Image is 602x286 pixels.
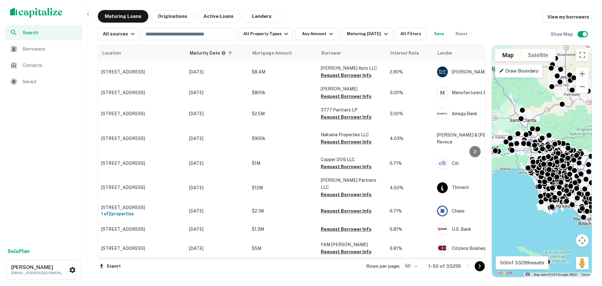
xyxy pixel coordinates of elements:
button: Request Borrower Info [321,207,372,215]
button: Show satellite imagery [521,49,556,61]
p: [DATE] [189,135,246,142]
p: $5M [252,245,314,252]
p: FAM [PERSON_NAME] [321,241,383,248]
p: [STREET_ADDRESS] [101,205,183,210]
div: Amegy Bank [437,108,531,119]
span: Lender [437,49,452,57]
button: Keyboard shortcuts [525,273,530,276]
span: Interest Rate [390,49,427,57]
a: View my borrowers [542,11,592,23]
h6: Show Map [551,31,574,38]
p: [DATE] [189,245,246,252]
img: picture [437,158,448,169]
div: Thrivent [437,182,531,193]
p: 6.71% [390,160,430,167]
span: Saved [23,78,79,85]
strong: Solo Plan [8,248,29,254]
p: [PERSON_NAME] [321,85,383,92]
button: Save your search to get updates of matches that match your search criteria. [429,28,449,40]
h6: Maturity Date [190,50,220,57]
button: Request Borrower Info [321,93,372,100]
p: [DATE] [189,110,246,117]
span: Maturity dates displayed may be estimated. Please contact the lender for the most accurate maturi... [190,50,234,57]
p: $1.3M [252,226,314,233]
p: [DATE] [189,160,246,167]
button: Toggle fullscreen view [576,49,589,61]
div: Borrowers [5,41,82,57]
p: [STREET_ADDRESS] [101,69,183,75]
p: $800k [252,89,314,96]
div: 50 [403,262,418,271]
button: All Property Types [238,28,293,40]
button: Go to next page [475,261,485,271]
p: $2.5M [252,110,314,117]
button: Active Loans [197,10,240,23]
div: Chase [437,205,531,217]
p: [DATE] [189,226,246,233]
button: Request Borrower Info [321,225,372,233]
button: Zoom out [576,80,589,93]
button: Maturing [DATE] [342,28,392,40]
div: 0 0 [492,46,592,277]
button: Show street map [495,49,521,61]
a: Contacts [5,58,82,73]
span: Location [102,49,129,57]
p: $12M [252,184,314,191]
button: Request Borrower Info [321,72,372,79]
p: 6.81% [390,245,430,252]
div: Maturing [DATE] [347,30,389,38]
p: 3.00% [390,89,430,96]
p: 2.90% [390,68,430,75]
div: Saved [5,74,82,89]
p: 6.81% [390,226,430,233]
span: Contacts [23,62,79,69]
button: All Filters [395,28,426,40]
p: [DATE] [189,89,246,96]
button: Maturing Loans [98,10,148,23]
p: 3.00% [390,110,430,117]
th: Maturity dates displayed may be estimated. Please contact the lender for the most accurate maturi... [186,46,249,61]
p: [EMAIL_ADDRESS][DOMAIN_NAME] [11,270,68,276]
p: Rows per page: [366,262,400,270]
h6: [PERSON_NAME] [11,265,68,270]
p: $2.1M [252,208,314,214]
p: $8.4M [252,68,314,75]
button: Request Borrower Info [321,138,372,146]
th: Lender [434,46,534,61]
div: [PERSON_NAME] [PERSON_NAME] [437,66,531,78]
button: Request Borrower Info [321,191,372,198]
button: Map camera controls [576,234,589,247]
img: manufacturers-ca.com.png [437,87,448,98]
img: picture [437,224,448,235]
p: 1–50 of 33299 [428,262,461,270]
p: [DATE] [189,184,246,191]
h6: 1 of 2 properties [101,210,183,217]
th: Borrower [318,46,387,61]
a: Open this area in Google Maps (opens a new window) [494,269,514,277]
p: [STREET_ADDRESS] [101,136,183,141]
p: 3777 Partners LP [321,106,383,113]
img: picture [437,206,448,216]
p: [PERSON_NAME] Partners LLC [321,177,383,191]
span: Borrower [321,49,341,57]
p: [DATE] [189,68,246,75]
p: [STREET_ADDRESS] [101,226,183,232]
th: Interest Rate [387,46,434,61]
a: Search [5,25,82,40]
button: Any Amount [295,28,339,40]
p: 4.50% [390,184,430,191]
a: SoloPlan [8,248,29,255]
button: Request Borrower Info [321,248,372,256]
span: Search [23,29,79,36]
button: All sources [98,28,139,40]
img: picture [437,243,448,254]
button: Originations [151,10,194,23]
button: [PERSON_NAME][EMAIL_ADDRESS][DOMAIN_NAME] [6,260,81,280]
p: [PERSON_NAME] & [PERSON_NAME] Revoca [437,132,531,145]
img: picture [437,67,448,77]
button: Export [98,262,122,271]
p: 4.03% [390,135,430,142]
div: Maturity dates displayed may be estimated. Please contact the lender for the most accurate maturi... [190,50,226,57]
